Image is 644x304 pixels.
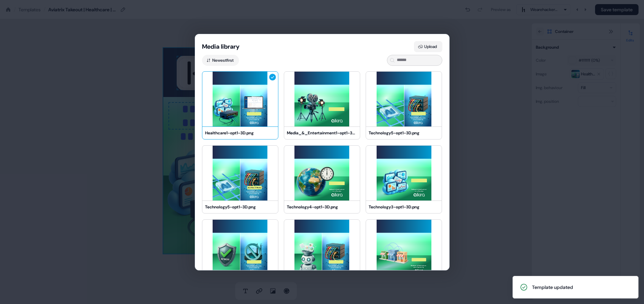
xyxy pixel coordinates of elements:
button: Media library [202,42,240,51]
div: Technology4-opt1-3D.png [287,204,357,210]
img: Technology1-opt1-3D.png [284,220,360,275]
img: Healthcare1-opt1-3D.png [202,72,278,126]
img: Technology5-opt1-3D.png [366,72,442,126]
img: Media_&_Entertainment1-opt1-3D.png [284,72,360,126]
img: Retail5-opt1-3D-split.png [366,220,442,275]
div: Technology5-opt1-3D.png [369,130,439,136]
div: Media_&_Entertainment1-opt1-3D.png [287,130,357,136]
div: Technology5-opt1-3D.png [205,204,275,210]
img: Technology3-opt1-3D.png [366,146,442,200]
button: Newestfirst [202,55,239,66]
button: Upload [414,41,442,52]
img: Technology5-opt1-3D.png [202,146,278,200]
div: Technology3-opt1-3D.png [369,204,439,210]
img: Technology2-opt1-3D.png [202,220,278,275]
img: Technology4-opt1-3D.png [284,146,360,200]
div: Healthcare1-opt1-3D.png [205,130,275,136]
